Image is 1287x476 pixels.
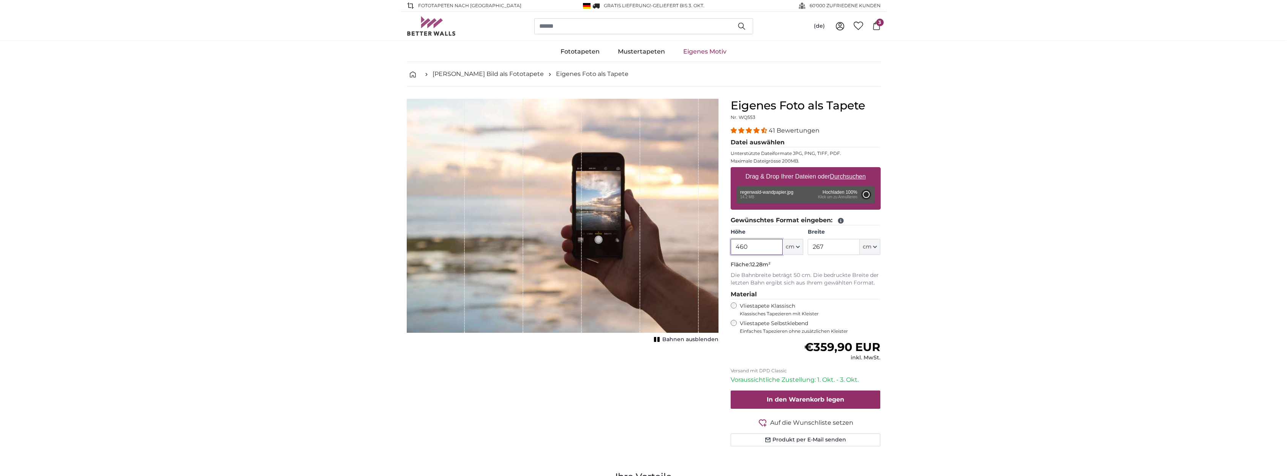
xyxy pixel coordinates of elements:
[783,239,803,255] button: cm
[740,311,874,317] span: Klassisches Tapezieren mit Kleister
[750,261,771,268] span: 12.28m²
[731,228,803,236] label: Höhe
[652,334,719,345] button: Bahnen ausblenden
[740,320,881,334] label: Vliestapete Selbstklebend
[731,368,881,374] p: Versand mit DPD Classic
[674,42,736,62] a: Eigenes Motiv
[742,169,869,184] label: Drag & Drop Ihrer Dateien oder
[731,391,881,409] button: In den Warenkorb legen
[769,127,820,134] span: 41 Bewertungen
[860,239,880,255] button: cm
[731,150,881,157] p: Unterstützte Dateiformate JPG, PNG, TIFF, PDF.
[767,396,844,403] span: In den Warenkorb legen
[804,354,880,362] div: inkl. MwSt.
[731,290,881,299] legend: Material
[810,2,881,9] span: 60'000 ZUFRIEDENE KUNDEN
[808,19,831,33] button: (de)
[556,70,628,79] a: Eigenes Foto als Tapete
[731,138,881,147] legend: Datei auswählen
[731,99,881,112] h1: Eigenes Foto als Tapete
[407,62,881,87] nav: breadcrumbs
[740,302,874,317] label: Vliestapete Klassisch
[804,340,880,354] span: €359,90 EUR
[876,19,884,26] span: 3
[863,243,872,251] span: cm
[609,42,674,62] a: Mustertapeten
[731,216,881,225] legend: Gewünschtes Format eingeben:
[551,42,609,62] a: Fototapeten
[731,127,769,134] span: 4.39 stars
[662,336,719,343] span: Bahnen ausblenden
[740,328,881,334] span: Einfaches Tapezieren ohne zusätzlichen Kleister
[786,243,794,251] span: cm
[433,70,544,79] a: [PERSON_NAME] Bild als Fototapete
[583,3,591,9] img: Deutschland
[651,3,704,8] span: -
[731,375,881,384] p: Voraussichtliche Zustellung: 1. Okt. - 3. Okt.
[731,272,881,287] p: Die Bahnbreite beträgt 50 cm. Die bedruckte Breite der letzten Bahn ergibt sich aus Ihrem gewählt...
[731,158,881,164] p: Maximale Dateigrösse 200MB.
[731,418,881,427] button: Auf die Wunschliste setzen
[407,99,719,345] div: 1 of 1
[731,433,881,446] button: Produkt per E-Mail senden
[418,2,521,9] span: Fototapeten nach [GEOGRAPHIC_DATA]
[830,173,865,180] u: Durchsuchen
[653,3,704,8] span: Geliefert bis 3. Okt.
[731,261,881,269] p: Fläche:
[407,16,456,36] img: Betterwalls
[808,228,880,236] label: Breite
[604,3,651,8] span: GRATIS Lieferung!
[731,114,755,120] span: Nr. WQ553
[770,418,853,427] span: Auf die Wunschliste setzen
